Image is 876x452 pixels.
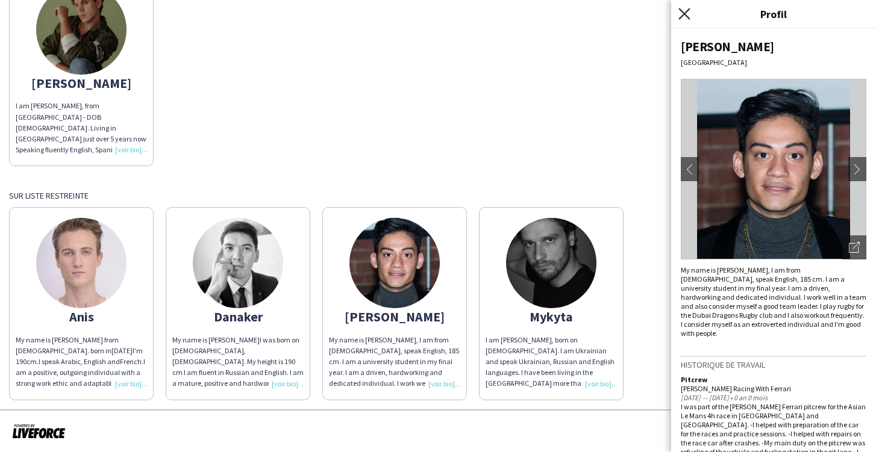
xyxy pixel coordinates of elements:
div: [PERSON_NAME] [681,39,866,55]
div: Sur liste restreinte [9,190,867,201]
h3: Historique de travail [681,359,866,370]
img: Propulsé par Liveforce [12,423,66,439]
div: [GEOGRAPHIC_DATA] [681,58,866,67]
div: Danaker [172,311,304,322]
img: thumb-6666cc073ab40.jpeg [193,218,283,308]
div: My name is [PERSON_NAME], I am from [DEMOGRAPHIC_DATA], speak English, 185 cm. I am a university ... [681,265,866,338]
h3: Profil [671,6,876,22]
span: My name is [PERSON_NAME] from [DEMOGRAPHIC_DATA]. born in [16,335,119,355]
span: I speak Arabic, English and [39,357,120,366]
div: Anis [16,311,147,322]
img: Avatar ou photo de l'équipe [681,79,866,259]
span: French [120,357,142,366]
div: [DATE] — [DATE] • 0 an 0 mois [681,393,866,402]
div: Mykyta [486,311,617,322]
div: [PERSON_NAME] Racing With Ferrari [681,384,866,393]
div: My name is [PERSON_NAME], I am from [DEMOGRAPHIC_DATA], speak English, 185 cm. I am a university ... [329,335,460,389]
div: [PERSON_NAME] [16,78,147,88]
div: I am [PERSON_NAME], from [GEOGRAPHIC_DATA] - DOB [DEMOGRAPHIC_DATA]. Living in [GEOGRAPHIC_DATA] ... [16,101,147,155]
div: Ouvrir les photos pop-in [842,235,866,259]
div: [PERSON_NAME] [329,311,460,322]
img: thumb-6553e9e31a458.jpg [349,218,440,308]
img: thumb-63ff74acda6c5.jpeg [36,218,127,308]
div: Pitcrew [681,375,866,384]
span: [DATE] [111,346,133,355]
img: thumb-624cad2448fdd.jpg [506,218,596,308]
div: My name is [PERSON_NAME]I was born on [DEMOGRAPHIC_DATA], [DEMOGRAPHIC_DATA]. My height is 190 cm... [172,335,304,389]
